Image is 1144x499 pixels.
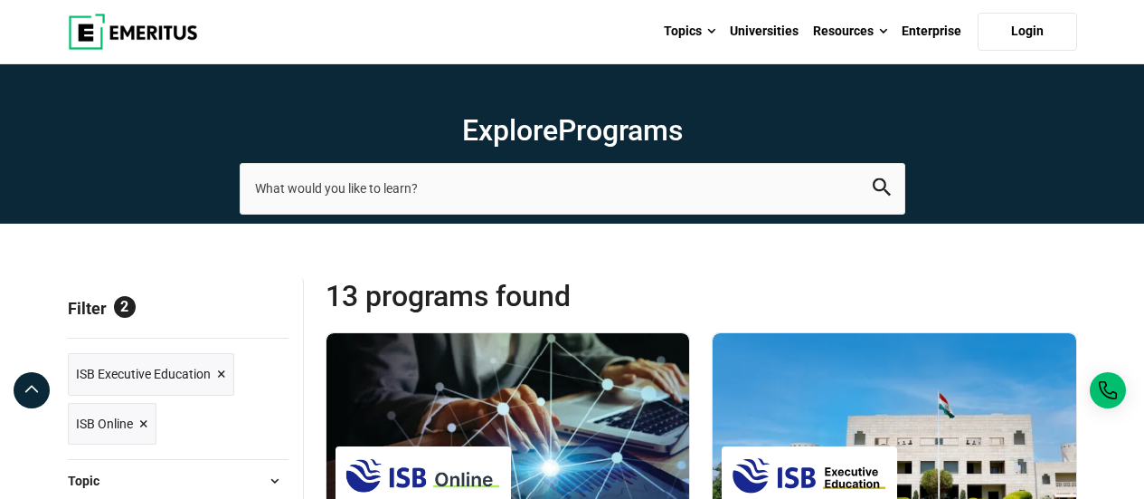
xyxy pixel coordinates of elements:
button: search [873,178,891,199]
button: Topic [68,467,288,494]
span: Programs [558,113,683,148]
a: Login [978,13,1077,51]
a: ISB Online × [68,403,156,446]
img: ISB Executive Education [731,456,888,496]
span: ISB Executive Education [76,364,211,384]
a: Reset all [232,299,288,322]
span: Topic [68,471,114,491]
span: ISB Online [76,414,133,434]
p: Filter [68,278,288,338]
input: search-page [240,163,905,214]
span: 2 [114,296,136,318]
span: × [139,411,148,437]
img: ISB Online [345,456,502,496]
a: ISB Executive Education × [68,353,234,396]
h1: Explore [240,112,905,149]
a: search [873,183,891,200]
span: 13 Programs found [326,278,702,314]
span: × [217,361,226,388]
